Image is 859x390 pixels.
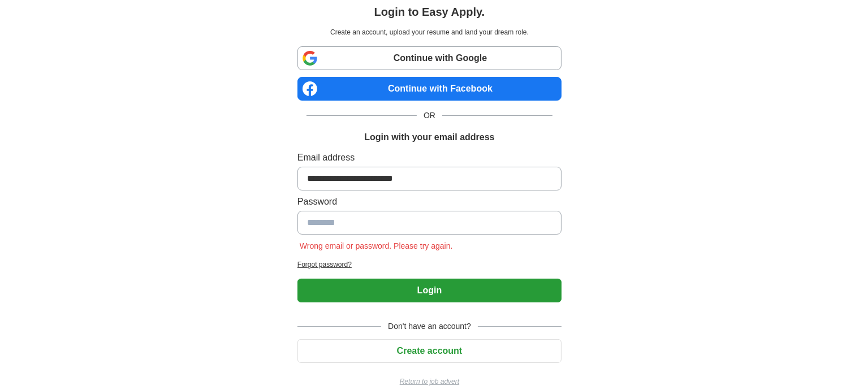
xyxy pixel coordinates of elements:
[297,279,562,302] button: Login
[297,151,562,164] label: Email address
[297,339,562,363] button: Create account
[297,346,562,356] a: Create account
[417,110,442,122] span: OR
[381,320,478,332] span: Don't have an account?
[297,46,562,70] a: Continue with Google
[297,195,562,209] label: Password
[297,376,562,387] a: Return to job advert
[297,77,562,101] a: Continue with Facebook
[300,27,559,37] p: Create an account, upload your resume and land your dream role.
[374,3,485,20] h1: Login to Easy Apply.
[297,241,455,250] span: Wrong email or password. Please try again.
[364,131,494,144] h1: Login with your email address
[297,259,562,270] a: Forgot password?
